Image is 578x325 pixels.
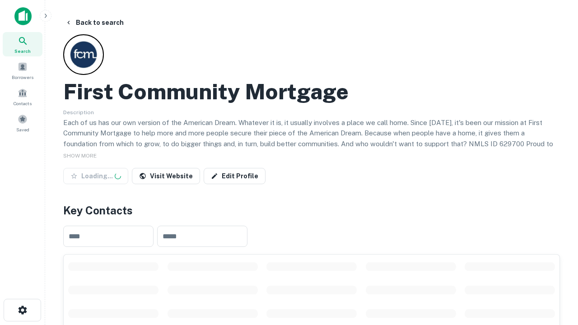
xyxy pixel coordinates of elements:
a: Edit Profile [204,168,266,184]
span: Borrowers [12,74,33,81]
span: SHOW MORE [63,153,97,159]
p: Each of us has our own version of the American Dream. Whatever it is, it usually involves a place... [63,117,560,160]
a: Saved [3,111,42,135]
iframe: Chat Widget [533,224,578,267]
h2: First Community Mortgage [63,79,349,105]
a: Contacts [3,84,42,109]
h4: Key Contacts [63,202,560,218]
span: Description [63,109,94,116]
span: Saved [16,126,29,133]
button: Back to search [61,14,127,31]
a: Borrowers [3,58,42,83]
a: Search [3,32,42,56]
a: Visit Website [132,168,200,184]
img: capitalize-icon.png [14,7,32,25]
span: Contacts [14,100,32,107]
span: Search [14,47,31,55]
